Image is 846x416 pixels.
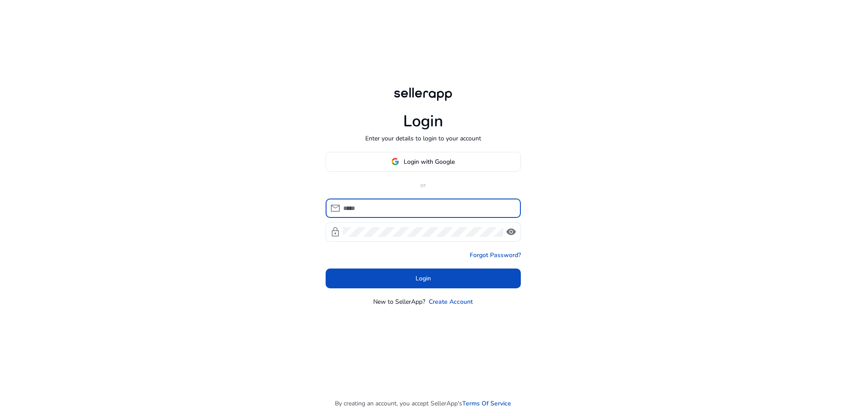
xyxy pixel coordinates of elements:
span: lock [330,227,341,237]
a: Terms Of Service [462,399,511,408]
span: mail [330,203,341,214]
span: Login with Google [404,157,455,166]
img: google-logo.svg [391,158,399,166]
button: Login [326,269,521,288]
a: Create Account [429,297,473,306]
span: Login [416,274,431,283]
h1: Login [403,112,443,131]
p: New to SellerApp? [373,297,425,306]
button: Login with Google [326,152,521,172]
p: Enter your details to login to your account [365,134,481,143]
a: Forgot Password? [470,250,521,260]
span: visibility [506,227,516,237]
p: or [326,180,521,190]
